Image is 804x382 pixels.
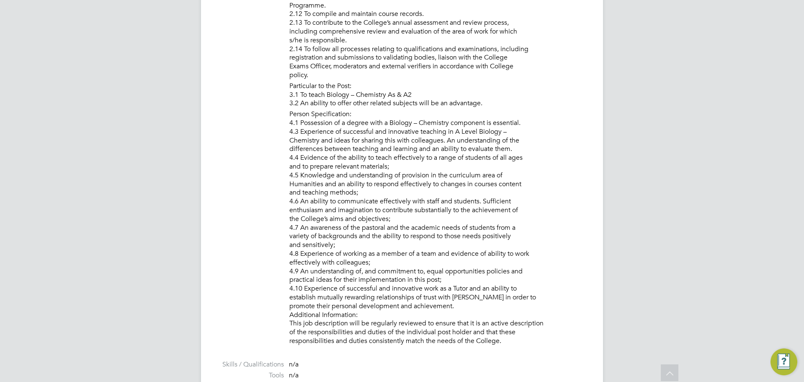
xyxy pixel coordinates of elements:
span: n/a [289,371,299,379]
label: Tools [218,371,284,380]
li: Particular to the Post: 3.1 To teach Biology – Chemistry As & A2 3.2 An ability to offer other re... [289,82,586,110]
label: Skills / Qualifications [218,360,284,369]
li: Person Specification: 4.1 Possession of a degree with a Biology – Chemistry component is essentia... [289,110,586,348]
button: Engage Resource Center [770,348,797,375]
span: n/a [289,360,299,369]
